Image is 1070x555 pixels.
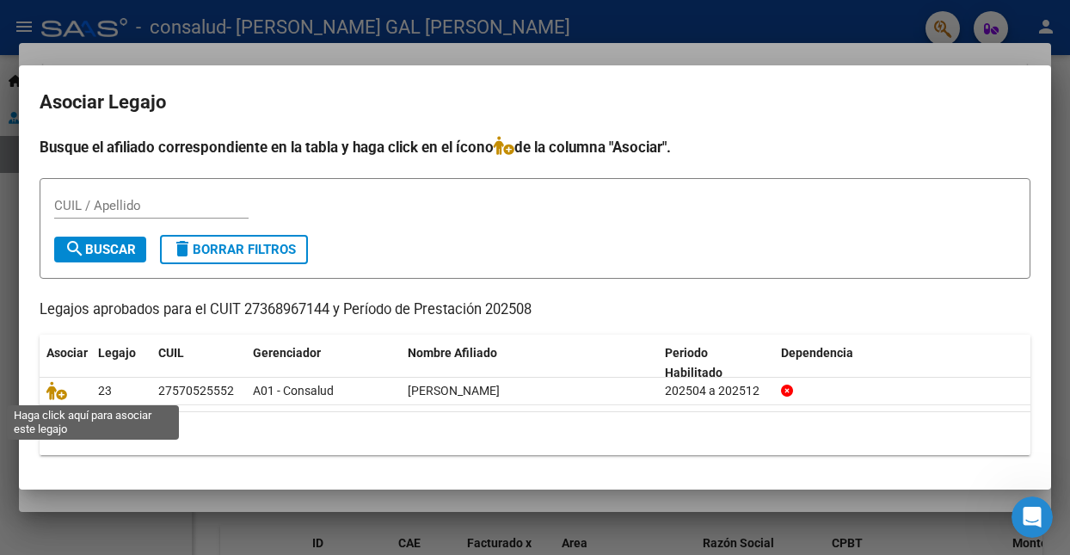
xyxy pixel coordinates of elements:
mat-icon: delete [172,238,193,259]
div: 27570525552 [158,381,234,401]
div: 202504 a 202512 [665,381,767,401]
span: A01 - Consalud [253,384,334,398]
button: Buscar [54,237,146,262]
p: Legajos aprobados para el CUIT 27368967144 y Período de Prestación 202508 [40,299,1030,321]
h4: Busque el afiliado correspondiente en la tabla y haga click en el ícono de la columna "Asociar". [40,136,1030,158]
mat-icon: search [65,238,85,259]
span: Legajo [98,346,136,360]
datatable-header-cell: Gerenciador [246,335,401,392]
div: 1 registros [40,412,1030,455]
datatable-header-cell: Nombre Afiliado [401,335,658,392]
datatable-header-cell: Legajo [91,335,151,392]
datatable-header-cell: CUIL [151,335,246,392]
datatable-header-cell: Periodo Habilitado [658,335,774,392]
datatable-header-cell: Asociar [40,335,91,392]
h2: Asociar Legajo [40,86,1030,119]
span: CUIL [158,346,184,360]
span: JANEVICH LUZ AILEN [408,384,500,398]
datatable-header-cell: Dependencia [774,335,1031,392]
span: 23 [98,384,112,398]
span: Buscar [65,242,136,257]
span: Gerenciador [253,346,321,360]
iframe: Intercom live chat [1012,496,1053,538]
span: Dependencia [781,346,853,360]
span: Periodo Habilitado [665,346,723,379]
button: Borrar Filtros [160,235,308,264]
span: Nombre Afiliado [408,346,497,360]
span: Borrar Filtros [172,242,296,257]
span: Asociar [46,346,88,360]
